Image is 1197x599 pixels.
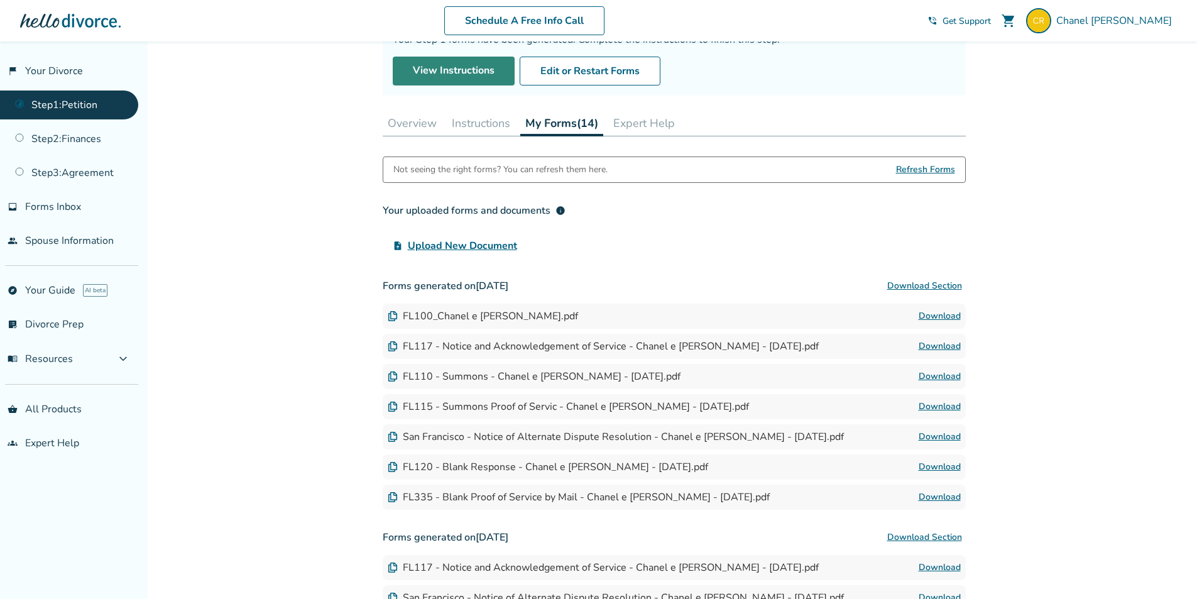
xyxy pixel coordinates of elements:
span: shopping_basket [8,404,18,414]
img: Document [388,341,398,351]
img: Document [388,371,398,382]
div: Your uploaded forms and documents [383,203,566,218]
span: Forms Inbox [25,200,81,214]
span: menu_book [8,354,18,364]
span: inbox [8,202,18,212]
a: Download [919,490,961,505]
button: Download Section [883,525,966,550]
span: Resources [8,352,73,366]
a: View Instructions [393,57,515,85]
span: phone_in_talk [927,16,937,26]
span: AI beta [83,284,107,297]
button: Edit or Restart Forms [520,57,660,85]
span: info [555,206,566,216]
div: FL335 - Blank Proof of Service by Mail - Chanel e [PERSON_NAME] - [DATE].pdf [388,490,770,504]
div: FL120 - Blank Response - Chanel e [PERSON_NAME] - [DATE].pdf [388,460,708,474]
span: expand_more [116,351,131,366]
a: Schedule A Free Info Call [444,6,604,35]
a: phone_in_talkGet Support [927,15,991,27]
img: Document [388,462,398,472]
a: Download [919,399,961,414]
button: Expert Help [608,111,680,136]
h3: Forms generated on [DATE] [383,525,966,550]
span: explore [8,285,18,295]
span: Get Support [943,15,991,27]
a: Download [919,339,961,354]
a: Download [919,459,961,475]
button: Download Section [883,273,966,299]
img: Document [388,311,398,321]
img: Document [388,492,398,502]
div: San Francisco - Notice of Alternate Dispute Resolution - Chanel e [PERSON_NAME] - [DATE].pdf [388,430,844,444]
span: list_alt_check [8,319,18,329]
a: Download [919,309,961,324]
span: shopping_cart [1001,13,1016,28]
button: Overview [383,111,442,136]
a: Download [919,560,961,575]
div: FL117 - Notice and Acknowledgement of Service - Chanel e [PERSON_NAME] - [DATE].pdf [388,339,819,353]
h3: Forms generated on [DATE] [383,273,966,299]
div: FL115 - Summons Proof of Servic - Chanel e [PERSON_NAME] - [DATE].pdf [388,400,749,414]
img: chanelelise88@gmail.com [1026,8,1051,33]
button: Instructions [447,111,515,136]
span: Upload New Document [408,238,517,253]
span: flag_2 [8,66,18,76]
button: My Forms(14) [520,111,603,136]
img: Document [388,402,398,412]
iframe: Chat Widget [1134,539,1197,599]
span: Refresh Forms [896,157,955,182]
a: Download [919,429,961,444]
div: FL100_Chanel e [PERSON_NAME].pdf [388,309,578,323]
span: upload_file [393,241,403,251]
span: Chanel [PERSON_NAME] [1056,14,1177,28]
span: people [8,236,18,246]
div: FL110 - Summons - Chanel e [PERSON_NAME] - [DATE].pdf [388,370,680,383]
img: Document [388,432,398,442]
a: Download [919,369,961,384]
div: Not seeing the right forms? You can refresh them here. [393,157,608,182]
span: groups [8,438,18,448]
div: FL117 - Notice and Acknowledgement of Service - Chanel e [PERSON_NAME] - [DATE].pdf [388,561,819,574]
img: Document [388,563,398,573]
